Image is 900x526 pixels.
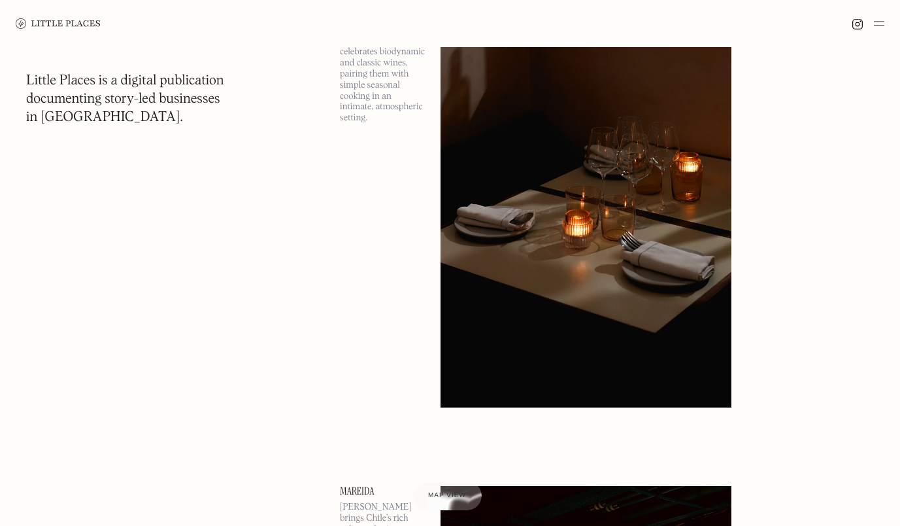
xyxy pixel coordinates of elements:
p: A neighbourhood hideaway on [PERSON_NAME], [PERSON_NAME] celebrates biodynamic and classic wines,... [340,3,425,124]
a: Map view [412,482,482,510]
span: Map view [428,492,466,499]
a: Mareida [340,486,425,497]
h1: Little Places is a digital publication documenting story-led businesses in [GEOGRAPHIC_DATA]. [26,72,224,127]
